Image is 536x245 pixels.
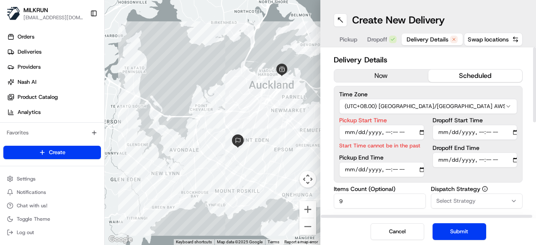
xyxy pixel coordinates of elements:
[371,223,424,240] button: Cancel
[3,213,101,225] button: Toggle Theme
[352,13,445,27] h1: Create New Delivery
[464,33,523,46] button: Swap locations
[334,193,426,209] input: Enter number of items
[3,186,101,198] button: Notifications
[18,78,36,86] span: Nash AI
[3,30,104,44] a: Orders
[334,54,523,66] h2: Delivery Details
[3,227,101,238] button: Log out
[7,7,20,20] img: MILKRUN
[468,35,509,44] span: Swap locations
[18,33,34,41] span: Orders
[339,91,517,97] label: Time Zone
[217,240,263,244] span: Map data ©2025 Google
[17,229,34,236] span: Log out
[3,200,101,211] button: Chat with us!
[284,240,318,244] a: Report a map error
[340,35,357,44] span: Pickup
[3,173,101,185] button: Settings
[268,240,279,244] a: Terms
[433,117,518,123] label: Dropoff Start Time
[107,234,134,245] a: Open this area in Google Maps (opens a new window)
[17,189,46,196] span: Notifications
[339,155,424,160] label: Pickup End Time
[482,186,488,192] button: Dispatch Strategy
[299,218,316,235] button: Zoom out
[299,201,316,218] button: Zoom in
[367,35,387,44] span: Dropoff
[18,93,58,101] span: Product Catalog
[339,142,424,150] p: Start Time cannot be in the past
[23,6,48,14] button: MILKRUN
[334,70,428,82] button: now
[334,186,426,192] label: Items Count (Optional)
[431,186,523,192] label: Dispatch Strategy
[17,175,36,182] span: Settings
[107,234,134,245] img: Google
[3,90,104,104] a: Product Catalog
[49,149,65,156] span: Create
[18,63,41,71] span: Providers
[176,239,212,245] button: Keyboard shortcuts
[3,146,101,159] button: Create
[3,3,87,23] button: MILKRUNMILKRUN[EMAIL_ADDRESS][DOMAIN_NAME]
[436,197,476,205] span: Select Strategy
[3,75,104,89] a: Nash AI
[407,35,448,44] span: Delivery Details
[433,145,518,151] label: Dropoff End Time
[431,193,523,209] button: Select Strategy
[18,48,41,56] span: Deliveries
[18,108,41,116] span: Analytics
[17,202,47,209] span: Chat with us!
[3,106,104,119] a: Analytics
[428,70,523,82] button: scheduled
[23,14,83,21] button: [EMAIL_ADDRESS][DOMAIN_NAME]
[3,60,104,74] a: Providers
[3,45,104,59] a: Deliveries
[299,171,316,188] button: Map camera controls
[3,126,101,139] div: Favorites
[17,216,50,222] span: Toggle Theme
[433,223,486,240] button: Submit
[339,117,424,123] label: Pickup Start Time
